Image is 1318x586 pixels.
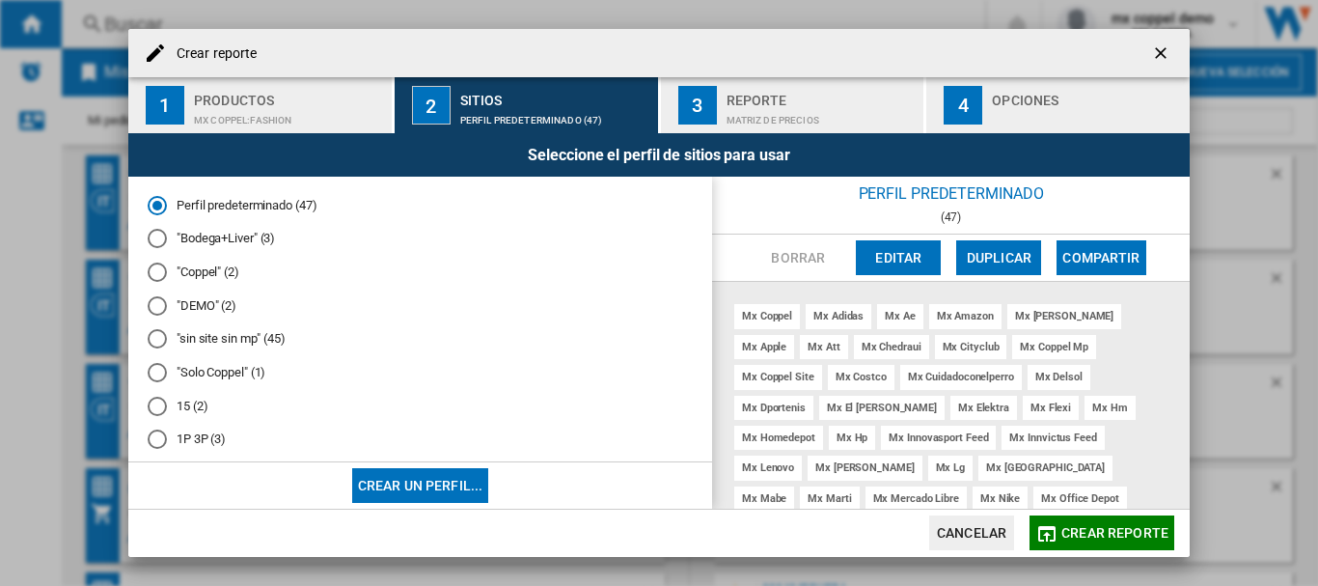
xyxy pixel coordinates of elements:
div: MX COPPEL:Fashion [194,105,384,126]
div: mx elektra [950,396,1017,420]
div: Perfil predeterminado (47) [460,105,650,126]
div: mx innovasport feed [881,426,996,450]
button: Editar [856,240,941,275]
div: mx chedraui [854,335,929,359]
button: 3 Reporte Matriz de precios [661,77,926,133]
div: mx [GEOGRAPHIC_DATA] [978,456,1112,480]
md-radio-button: "Solo Coppel" (1) [148,364,693,382]
div: mx lg [928,456,974,480]
div: mx dportenis [734,396,813,420]
div: mx mercado libre [865,487,967,511]
div: mx amazon [929,304,1002,328]
div: mx [PERSON_NAME] [1007,304,1121,328]
div: Sitios [460,85,650,105]
div: Opciones [992,85,1182,105]
button: 1 Productos MX COPPEL:Fashion [128,77,394,133]
md-radio-button: 15 (2) [148,397,693,415]
div: Matriz de precios [727,105,917,126]
div: mx coppel mp [1012,335,1096,359]
button: Crear reporte [1030,516,1174,550]
div: mx el [PERSON_NAME] [819,396,945,420]
ng-md-icon: getI18NText('BUTTONS.CLOSE_DIALOG') [1151,43,1174,67]
div: Seleccione el perfil de sitios para usar [128,133,1190,177]
div: mx coppel site [734,365,822,389]
div: mx coppel [734,304,800,328]
div: mx lenovo [734,456,802,480]
div: 4 [944,86,982,125]
div: mx innvictus feed [1002,426,1104,450]
h4: Crear reporte [167,44,257,64]
button: Borrar [755,240,840,275]
div: mx adidas [806,304,871,328]
md-radio-button: "DEMO" (2) [148,296,693,315]
div: Perfil predeterminado [712,177,1190,210]
div: mx office depot [1033,487,1127,511]
button: Crear un perfil... [352,468,489,503]
md-radio-button: "sin site sin mp" (45) [148,330,693,349]
div: Reporte [727,85,917,105]
div: mx mabe [734,487,794,511]
div: mx homedepot [734,426,823,450]
md-radio-button: 1P 3P (3) [148,431,693,449]
div: mx ae [877,304,923,328]
div: 3 [678,86,717,125]
div: 2 [412,86,451,125]
div: 1 [146,86,184,125]
div: Productos [194,85,384,105]
button: Duplicar [956,240,1041,275]
span: Crear reporte [1061,525,1168,541]
div: mx [PERSON_NAME] [808,456,921,480]
div: mx cityclub [935,335,1007,359]
button: 4 Opciones [926,77,1190,133]
button: Compartir [1057,240,1145,275]
div: mx hp [829,426,876,450]
md-radio-button: "Coppel" (2) [148,264,693,282]
button: Cancelar [929,516,1014,550]
div: mx delsol [1028,365,1090,389]
button: getI18NText('BUTTONS.CLOSE_DIALOG') [1143,34,1182,72]
div: mx apple [734,335,794,359]
md-radio-button: Perfil predeterminado (47) [148,196,693,214]
div: mx hm [1085,396,1136,420]
div: (47) [712,210,1190,224]
div: mx att [800,335,847,359]
div: mx costco [828,365,894,389]
div: mx marti [800,487,859,511]
div: mx nike [973,487,1028,511]
md-radio-button: "Bodega+Liver" (3) [148,230,693,248]
div: mx flexi [1023,396,1079,420]
div: mx cuidadoconelperro [900,365,1022,389]
button: 2 Sitios Perfil predeterminado (47) [395,77,660,133]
